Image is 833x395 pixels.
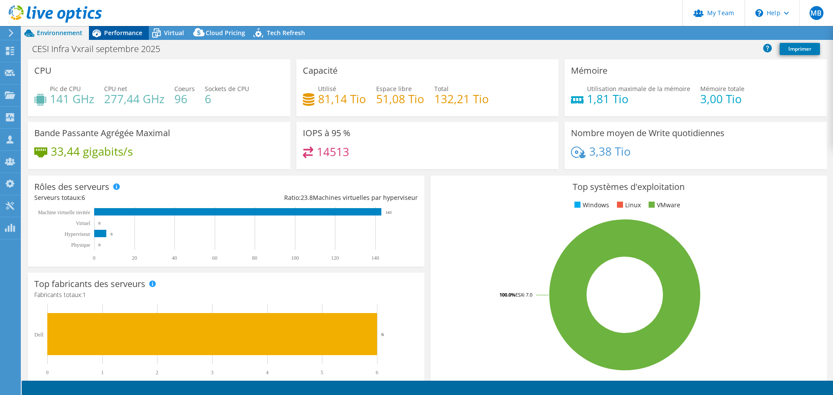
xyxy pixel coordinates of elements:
h3: Nombre moyen de Write quotidiennes [571,128,725,138]
text: 0 [98,221,101,225]
text: 2 [156,369,158,375]
text: 100 [291,255,299,261]
li: Linux [615,200,641,210]
text: 6 [381,332,384,337]
span: Pic de CPU [50,85,81,93]
span: Environnement [37,29,82,37]
text: 40 [172,255,177,261]
text: 140 [371,255,379,261]
span: Total [434,85,449,93]
li: VMware [646,200,680,210]
text: 0 [93,255,95,261]
text: Hyperviseur [65,231,90,237]
text: 60 [212,255,217,261]
h4: 33,44 gigabits/s [51,147,133,156]
h3: Top systèmes d'exploitation [437,182,820,192]
h3: Mémoire [571,66,607,75]
svg: \n [755,9,763,17]
text: Dell [34,332,43,338]
h3: Top fabricants des serveurs [34,279,145,289]
span: Mémoire totale [700,85,744,93]
h4: 3,00 Tio [700,94,744,104]
tspan: 100.0% [499,291,515,298]
h1: CESI Infra Vxrail septembre 2025 [28,44,174,54]
text: Virtuel [76,220,91,226]
h4: 51,08 Tio [376,94,424,104]
text: 20 [132,255,137,261]
div: Serveurs totaux: [34,193,226,202]
div: Ratio: Machines virtuelles par hyperviseur [226,193,418,202]
span: Utilisé [318,85,336,93]
h4: Fabricants totaux: [34,290,418,300]
text: 0 [46,369,49,375]
text: 80 [252,255,257,261]
text: 1 [101,369,104,375]
span: CPU net [104,85,127,93]
span: Sockets de CPU [205,85,249,93]
text: 3 [211,369,213,375]
li: Windows [572,200,609,210]
span: MB [810,6,823,20]
span: 6 [82,193,85,202]
span: 23.8 [301,193,313,202]
text: 4 [266,369,269,375]
h4: 1,81 Tio [587,94,690,104]
h3: Capacité [303,66,338,75]
text: 6 [111,232,113,236]
h4: 132,21 Tio [434,94,489,104]
span: Cloud Pricing [206,29,245,37]
h4: 14513 [317,147,349,157]
text: 120 [331,255,339,261]
tspan: ESXi 7.0 [515,291,532,298]
span: Virtual [164,29,184,37]
text: Physique [71,242,90,248]
span: Performance [104,29,142,37]
span: Utilisation maximale de la mémoire [587,85,690,93]
span: Tech Refresh [267,29,305,37]
h4: 81,14 Tio [318,94,366,104]
h3: Rôles des serveurs [34,182,109,192]
text: 0 [98,243,101,247]
h4: 277,44 GHz [104,94,164,104]
span: Espace libre [376,85,412,93]
text: 143 [386,210,392,215]
h3: Bande Passante Agrégée Maximal [34,128,170,138]
span: Coeurs [174,85,195,93]
text: 6 [376,369,378,375]
tspan: Machine virtuelle invitée [38,209,90,215]
h4: 141 GHz [50,94,94,104]
h4: 6 [205,94,249,104]
h4: 96 [174,94,195,104]
a: Imprimer [780,43,820,55]
span: 1 [82,291,86,299]
h4: 3,38 Tio [589,147,631,156]
h3: IOPS à 95 % [303,128,351,138]
text: 5 [321,369,323,375]
h3: CPU [34,66,52,75]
